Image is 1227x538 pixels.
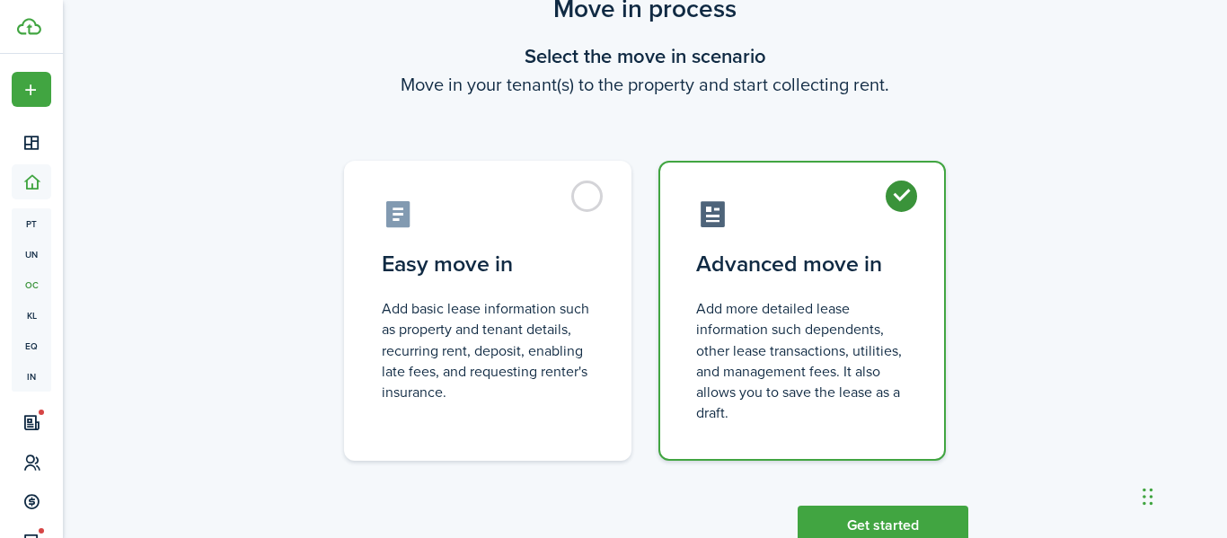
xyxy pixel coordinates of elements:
a: in [12,361,51,392]
a: pt [12,208,51,239]
button: Open menu [12,72,51,107]
control-radio-card-title: Easy move in [382,248,594,280]
a: kl [12,300,51,331]
a: un [12,239,51,269]
iframe: Chat Widget [1137,452,1227,538]
a: oc [12,269,51,300]
wizard-step-header-description: Move in your tenant(s) to the property and start collecting rent. [322,71,968,98]
wizard-step-header-title: Select the move in scenario [322,41,968,71]
div: Drag [1143,470,1153,524]
control-radio-card-description: Add basic lease information such as property and tenant details, recurring rent, deposit, enablin... [382,298,594,402]
control-radio-card-description: Add more detailed lease information such dependents, other lease transactions, utilities, and man... [696,298,908,423]
img: TenantCloud [17,18,41,35]
a: eq [12,331,51,361]
control-radio-card-title: Advanced move in [696,248,908,280]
